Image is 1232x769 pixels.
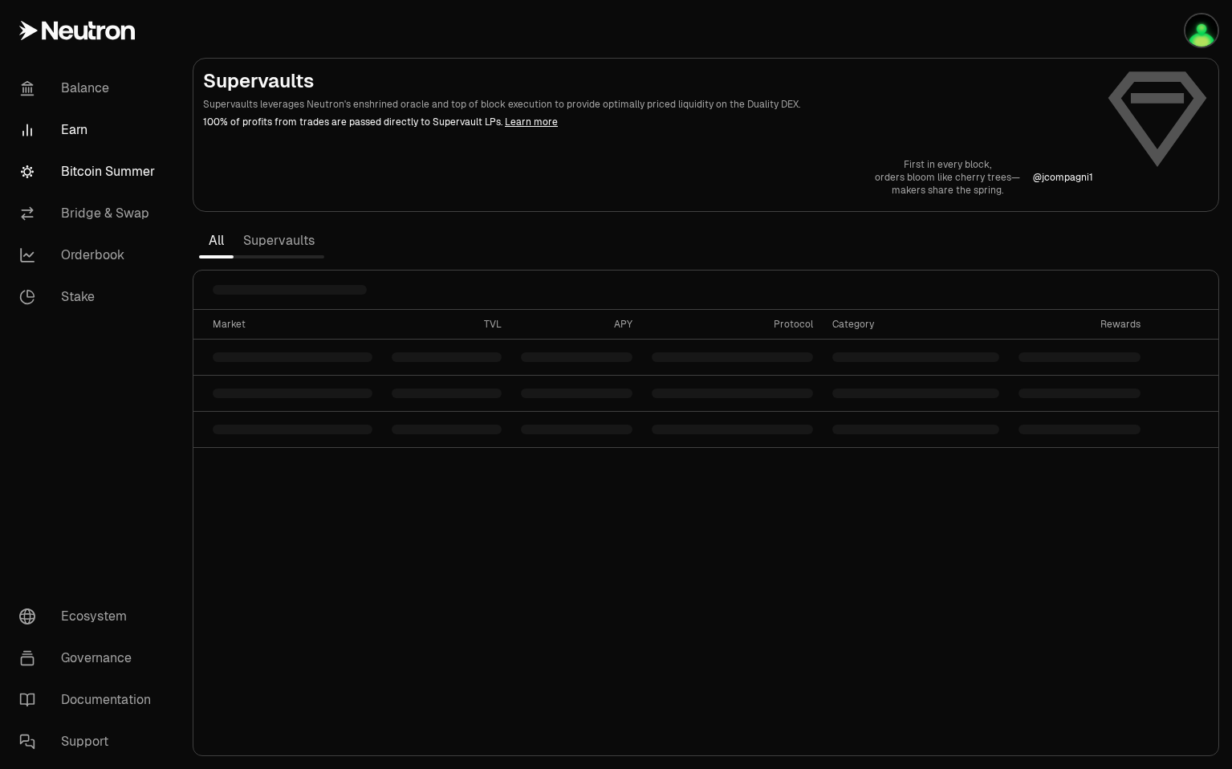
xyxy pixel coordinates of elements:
a: Stake [6,276,173,318]
a: Balance [6,67,173,109]
a: Bitcoin Summer [6,151,173,193]
div: TVL [392,318,502,331]
p: First in every block, [875,158,1020,171]
a: Documentation [6,679,173,721]
a: @jcompagni1 [1033,171,1093,184]
a: All [199,225,234,257]
h2: Supervaults [203,68,1093,94]
div: Protocol [652,318,813,331]
div: Rewards [1019,318,1140,331]
img: 4719 [1185,14,1218,47]
a: Orderbook [6,234,173,276]
p: 100% of profits from trades are passed directly to Supervault LPs. [203,115,1093,129]
a: Ecosystem [6,596,173,637]
p: orders bloom like cherry trees— [875,171,1020,184]
a: First in every block,orders bloom like cherry trees—makers share the spring. [875,158,1020,197]
div: Market [213,318,372,331]
a: Earn [6,109,173,151]
div: APY [521,318,632,331]
a: Governance [6,637,173,679]
p: Supervaults leverages Neutron's enshrined oracle and top of block execution to provide optimally ... [203,97,1093,112]
p: makers share the spring. [875,184,1020,197]
a: Support [6,721,173,763]
a: Bridge & Swap [6,193,173,234]
a: Supervaults [234,225,324,257]
a: Learn more [505,116,558,128]
p: @ jcompagni1 [1033,171,1093,184]
div: Category [832,318,999,331]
